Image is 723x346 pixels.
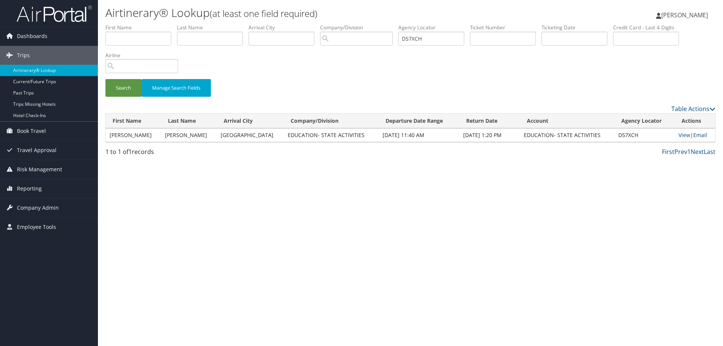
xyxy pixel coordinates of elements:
[320,24,398,31] label: Company/Division
[210,7,317,20] small: (at least one field required)
[459,128,520,142] td: [DATE] 1:20 PM
[470,24,541,31] label: Ticket Number
[17,218,56,236] span: Employee Tools
[662,148,674,156] a: First
[675,128,715,142] td: |
[661,11,708,19] span: [PERSON_NAME]
[105,5,512,21] h1: Airtinerary® Lookup
[656,4,715,26] a: [PERSON_NAME]
[520,114,615,128] th: Account: activate to sort column ascending
[105,147,250,160] div: 1 to 1 of records
[105,79,142,97] button: Search
[177,24,249,31] label: Last Name
[217,128,284,142] td: [GEOGRAPHIC_DATA]
[142,79,211,97] button: Manage Search Fields
[704,148,715,156] a: Last
[17,27,47,46] span: Dashboards
[284,114,378,128] th: Company/Division
[17,179,42,198] span: Reporting
[687,148,691,156] a: 1
[17,46,30,65] span: Trips
[106,128,161,142] td: [PERSON_NAME]
[671,105,715,113] a: Table Actions
[379,128,459,142] td: [DATE] 11:40 AM
[541,24,613,31] label: Ticketing Date
[17,160,62,179] span: Risk Management
[459,114,520,128] th: Return Date: activate to sort column ascending
[615,114,675,128] th: Agency Locator: activate to sort column ascending
[284,128,378,142] td: EDUCATION- STATE ACTIVITIES
[613,24,685,31] label: Credit Card - Last 4 Digits
[675,114,715,128] th: Actions
[615,128,675,142] td: D57XCH
[17,5,92,23] img: airportal-logo.png
[17,122,46,140] span: Book Travel
[398,24,470,31] label: Agency Locator
[106,114,161,128] th: First Name: activate to sort column ascending
[17,141,56,160] span: Travel Approval
[17,198,59,217] span: Company Admin
[691,148,704,156] a: Next
[693,131,707,139] a: Email
[249,24,320,31] label: Arrival City
[128,148,132,156] span: 1
[161,114,217,128] th: Last Name: activate to sort column ascending
[105,24,177,31] label: First Name
[679,131,690,139] a: View
[105,52,184,59] label: Airline
[217,114,284,128] th: Arrival City: activate to sort column ascending
[520,128,615,142] td: EDUCATION- STATE ACTIVITIES
[379,114,459,128] th: Departure Date Range: activate to sort column ascending
[161,128,217,142] td: [PERSON_NAME]
[674,148,687,156] a: Prev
